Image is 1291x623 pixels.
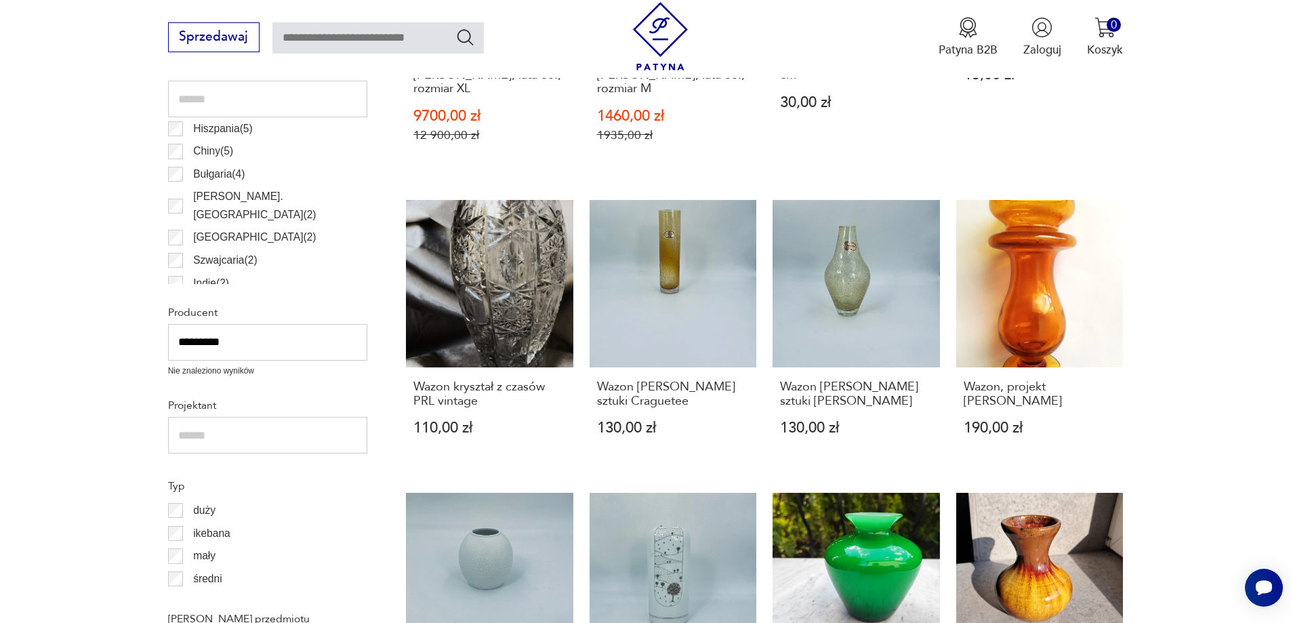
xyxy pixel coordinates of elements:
[193,142,233,160] p: Chiny ( 5 )
[168,304,367,321] p: Producent
[1031,17,1052,38] img: Ikonka użytkownika
[193,570,222,588] p: średni
[193,252,258,269] p: Szwajcaria ( 2 )
[780,421,933,435] p: 130,00 zł
[168,33,260,43] a: Sprzedawaj
[773,200,940,467] a: Wazon Ingrid Glass sztuki CragueteeWazon [PERSON_NAME] sztuki [PERSON_NAME]130,00 zł
[939,42,998,58] p: Patyna B2B
[406,200,573,467] a: Wazon kryształ z czasów PRL vintageWazon kryształ z czasów PRL vintage110,00 zł
[413,109,566,123] p: 9700,00 zł
[193,547,216,565] p: mały
[1094,17,1115,38] img: Ikona koszyka
[626,2,695,71] img: Patyna - sklep z meblami i dekoracjami vintage
[1023,17,1061,58] button: Zaloguj
[780,380,933,408] h3: Wazon [PERSON_NAME] sztuki [PERSON_NAME]
[597,380,750,408] h3: Wazon [PERSON_NAME] sztuki Craguetee
[413,128,566,142] p: 12 900,00 zł
[193,228,316,246] p: [GEOGRAPHIC_DATA] ( 2 )
[413,27,566,96] h3: Ręcznie dmuchany szklany wazon Kropla, proj. Per [PERSON_NAME] dla [PERSON_NAME], lata 60., rozmi...
[958,17,979,38] img: Ikona medalu
[1087,42,1123,58] p: Koszyk
[597,128,750,142] p: 1935,00 zł
[413,380,566,408] h3: Wazon kryształ z czasów PRL vintage
[168,365,367,378] p: Nie znaleziono wyników
[956,200,1124,467] a: Wazon, projekt Stefan SadowskiWazon, projekt [PERSON_NAME]190,00 zł
[168,22,260,52] button: Sprzedawaj
[193,502,216,519] p: duży
[590,200,757,467] a: Wazon Ingrid Glas sztuki CragueteeWazon [PERSON_NAME] sztuki Craguetee130,00 zł
[1023,42,1061,58] p: Zaloguj
[964,380,1116,408] h3: Wazon, projekt [PERSON_NAME]
[964,68,1116,82] p: 15,00 zł
[597,27,750,96] h3: Ręcznie dmuchany szklany wazon Kropla, proj. Per [PERSON_NAME] dla [PERSON_NAME], lata 60., rozmi...
[597,109,750,123] p: 1460,00 zł
[413,421,566,435] p: 110,00 zł
[193,525,230,542] p: ikebana
[1245,569,1283,607] iframe: Smartsupp widget button
[455,27,475,47] button: Szukaj
[1107,18,1121,32] div: 0
[193,120,253,138] p: Hiszpania ( 5 )
[597,421,750,435] p: 130,00 zł
[939,17,998,58] a: Ikona medaluPatyna B2B
[780,96,933,110] p: 30,00 zł
[780,27,933,83] h3: kryształowy wazon z prlu stan bdb wys 17 cm [GEOGRAPHIC_DATA] 8,5 cm
[193,188,367,224] p: [PERSON_NAME]. [GEOGRAPHIC_DATA] ( 2 )
[964,421,1116,435] p: 190,00 zł
[168,477,367,495] p: Typ
[1087,17,1123,58] button: 0Koszyk
[168,397,367,414] p: Projektant
[193,165,245,183] p: Bułgaria ( 4 )
[939,17,998,58] button: Patyna B2B
[193,275,229,292] p: Indie ( 2 )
